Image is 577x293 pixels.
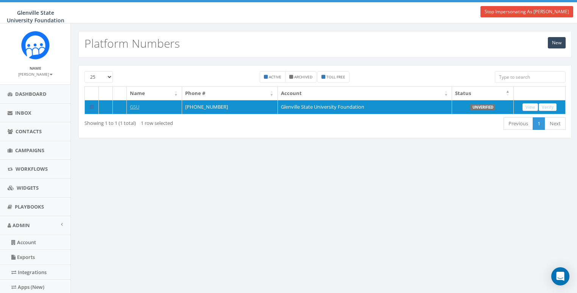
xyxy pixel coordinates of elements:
span: Campaigns [15,147,44,154]
a: [PERSON_NAME] [18,70,53,77]
span: Widgets [17,184,39,191]
span: Dashboard [15,90,47,97]
small: Toll Free [326,74,345,79]
td: [PHONE_NUMBER] [182,100,278,114]
img: Rally_Corp_Icon.png [21,31,50,59]
a: Verify [539,103,557,111]
small: Active [269,74,281,79]
th: Account: activate to sort column ascending [278,87,452,100]
th: Name: activate to sort column ascending [127,87,182,100]
span: Inbox [15,109,31,116]
span: Admin [12,222,30,229]
span: 1 row selected [141,120,173,126]
th: Status: activate to sort column descending [452,87,514,100]
small: Archived [294,74,312,79]
a: Stop Impersonating As [PERSON_NAME] [480,6,573,17]
div: Showing 1 to 1 (1 total) [84,117,278,127]
span: Workflows [16,165,48,172]
a: New [548,37,566,48]
td: Glenville State University Foundation [278,100,452,114]
th: Phone #: activate to sort column ascending [182,87,278,100]
a: Next [545,117,566,130]
a: View [522,103,538,111]
span: Glenville State University Foundation [7,9,64,24]
div: Open Intercom Messenger [551,267,569,285]
span: Playbooks [15,203,44,210]
input: Type to search [495,71,566,83]
a: 1 [533,117,545,130]
span: Contacts [16,128,42,135]
label: Unverified [470,104,496,111]
h2: Platform Numbers [84,37,180,50]
a: Previous [504,117,533,130]
small: Name [30,65,41,71]
small: [PERSON_NAME] [18,72,53,77]
a: GSU [130,103,139,110]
